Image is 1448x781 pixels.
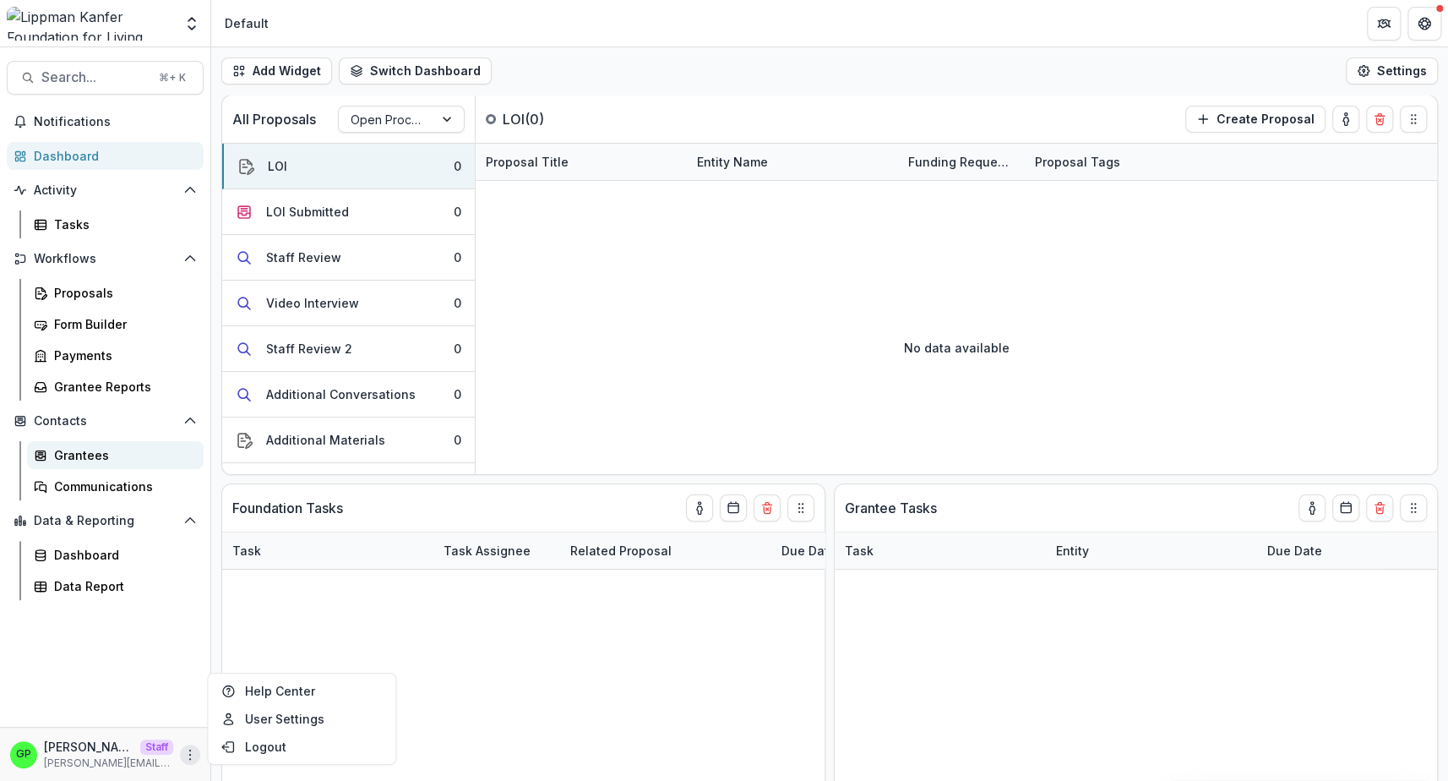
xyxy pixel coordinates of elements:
[44,756,173,771] p: [PERSON_NAME][EMAIL_ADDRESS][DOMAIN_NAME]
[222,542,271,560] div: Task
[339,57,492,85] button: Switch Dashboard
[771,542,846,560] div: Due Date
[140,740,173,755] p: Staff
[266,385,416,403] div: Additional Conversations
[476,144,687,180] div: Proposal Title
[180,745,200,765] button: More
[266,340,352,358] div: Staff Review 2
[1407,7,1441,41] button: Get Help
[835,532,1046,569] div: Task
[222,326,475,372] button: Staff Review 20
[54,378,190,396] div: Grantee Reports
[268,157,287,175] div: LOI
[222,372,475,418] button: Additional Conversations0
[27,279,204,307] a: Proposals
[27,472,204,500] a: Communications
[898,144,1025,180] div: Funding Requested
[686,494,713,522] button: toggle-assigned-to-me
[27,441,204,469] a: Grantees
[835,542,884,560] div: Task
[454,248,461,266] div: 0
[904,339,1010,357] p: No data available
[225,14,269,32] div: Default
[454,431,461,449] div: 0
[1025,144,1236,180] div: Proposal Tags
[54,546,190,564] div: Dashboard
[845,498,937,518] p: Grantee Tasks
[1366,494,1393,522] button: Delete card
[54,347,190,364] div: Payments
[7,245,204,272] button: Open Workflows
[266,203,349,221] div: LOI Submitted
[222,418,475,463] button: Additional Materials0
[222,281,475,326] button: Video Interview0
[34,183,177,198] span: Activity
[1025,153,1130,171] div: Proposal Tags
[54,446,190,464] div: Grantees
[1257,532,1384,569] div: Due Date
[454,203,461,221] div: 0
[218,11,275,35] nav: breadcrumb
[1400,494,1427,522] button: Drag
[222,532,433,569] div: Task
[720,494,747,522] button: Calendar
[7,108,204,135] button: Notifications
[898,153,1025,171] div: Funding Requested
[1332,494,1359,522] button: Calendar
[454,340,461,358] div: 0
[180,7,204,41] button: Open entity switcher
[454,294,461,312] div: 0
[1346,57,1438,85] button: Settings
[454,157,461,175] div: 0
[771,532,898,569] div: Due Date
[155,68,189,87] div: ⌘ + K
[41,69,149,85] span: Search...
[27,373,204,401] a: Grantee Reports
[687,144,898,180] div: Entity Name
[16,749,31,760] div: Griffin Perry
[222,144,475,189] button: LOI0
[503,109,629,129] p: LOI ( 0 )
[1367,7,1401,41] button: Partners
[44,738,133,756] p: [PERSON_NAME]
[1400,106,1427,133] button: Drag
[1257,542,1332,560] div: Due Date
[433,542,541,560] div: Task Assignee
[27,541,204,569] a: Dashboard
[754,494,781,522] button: Delete card
[34,514,177,528] span: Data & Reporting
[34,414,177,429] span: Contacts
[1298,494,1326,522] button: toggle-assigned-to-me
[476,153,579,171] div: Proposal Title
[27,341,204,369] a: Payments
[454,385,461,403] div: 0
[1366,106,1393,133] button: Delete card
[7,507,204,534] button: Open Data & Reporting
[1185,106,1326,133] button: Create Proposal
[222,189,475,235] button: LOI Submitted0
[7,142,204,170] a: Dashboard
[687,153,778,171] div: Entity Name
[54,315,190,333] div: Form Builder
[1046,542,1099,560] div: Entity
[433,532,560,569] div: Task Assignee
[1046,532,1257,569] div: Entity
[1332,106,1359,133] button: toggle-assigned-to-me
[54,284,190,302] div: Proposals
[560,532,771,569] div: Related Proposal
[7,177,204,204] button: Open Activity
[54,577,190,595] div: Data Report
[27,572,204,600] a: Data Report
[7,61,204,95] button: Search...
[54,216,190,233] div: Tasks
[34,252,177,266] span: Workflows
[266,248,341,266] div: Staff Review
[7,407,204,434] button: Open Contacts
[232,498,343,518] p: Foundation Tasks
